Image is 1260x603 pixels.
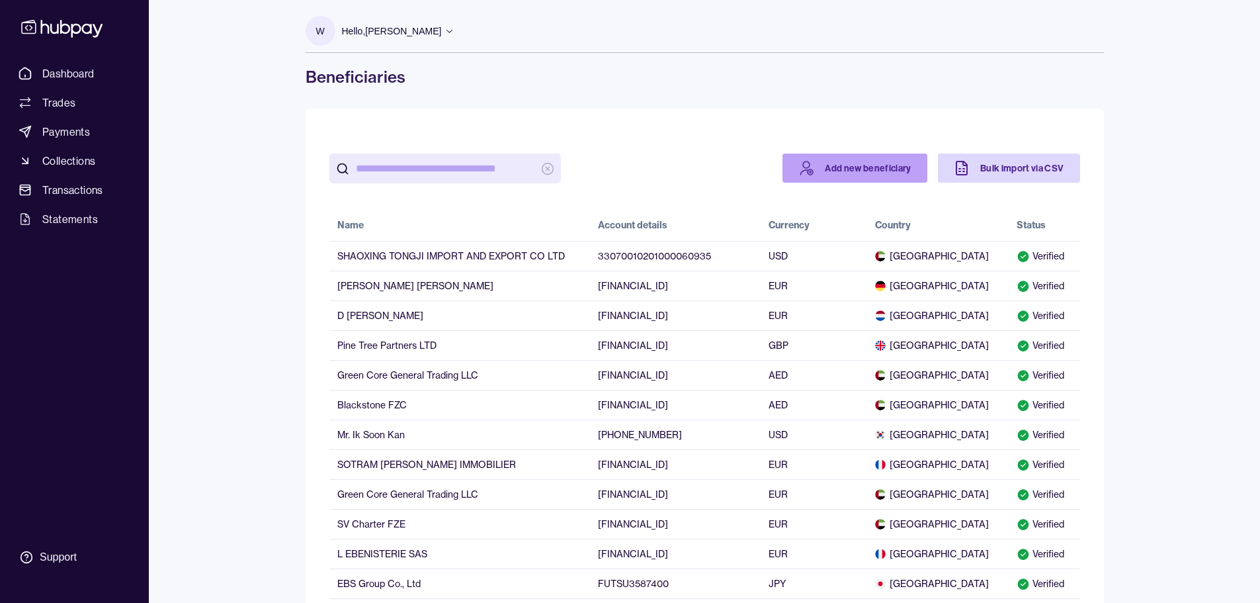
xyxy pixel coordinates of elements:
span: Trades [42,95,75,111]
td: Green Core General Trading LLC [329,360,591,390]
p: W [315,24,324,38]
td: [PHONE_NUMBER] [590,420,760,449]
div: Currency [769,218,810,232]
td: USD [761,241,867,271]
span: [GEOGRAPHIC_DATA] [875,369,1001,382]
a: Payments [13,120,136,144]
div: Verified [1017,458,1071,471]
span: [GEOGRAPHIC_DATA] [875,577,1001,590]
span: [GEOGRAPHIC_DATA] [875,547,1001,561]
span: [GEOGRAPHIC_DATA] [875,250,1001,263]
a: Support [13,543,136,571]
span: [GEOGRAPHIC_DATA] [875,279,1001,293]
span: [GEOGRAPHIC_DATA] [875,398,1001,412]
a: Bulk import via CSV [938,154,1080,183]
td: EBS Group Co., Ltd [329,569,591,598]
div: Country [875,218,911,232]
td: SOTRAM [PERSON_NAME] IMMOBILIER [329,449,591,479]
td: AED [761,360,867,390]
td: EUR [761,271,867,301]
span: [GEOGRAPHIC_DATA] [875,518,1001,531]
td: FUTSU3587400 [590,569,760,598]
td: [PERSON_NAME] [PERSON_NAME] [329,271,591,301]
td: Pine Tree Partners LTD [329,330,591,360]
td: Blackstone FZC [329,390,591,420]
a: Statements [13,207,136,231]
a: Add new beneficiary [782,154,927,183]
a: Trades [13,91,136,115]
td: D [PERSON_NAME] [329,301,591,330]
div: Verified [1017,369,1071,382]
div: Verified [1017,428,1071,441]
div: Verified [1017,339,1071,352]
span: [GEOGRAPHIC_DATA] [875,339,1001,352]
a: Dashboard [13,62,136,85]
td: EUR [761,449,867,479]
td: 33070010201000060935 [590,241,760,271]
td: USD [761,420,867,449]
div: Verified [1017,279,1071,293]
td: EUR [761,479,867,509]
a: Transactions [13,178,136,202]
td: GBP [761,330,867,360]
span: Statements [42,211,98,227]
input: search [356,154,534,183]
p: Hello, [PERSON_NAME] [342,24,442,38]
div: Verified [1017,518,1071,531]
td: EUR [761,301,867,330]
td: [FINANCIAL_ID] [590,390,760,420]
div: Account details [598,218,667,232]
td: [FINANCIAL_ID] [590,301,760,330]
td: SHAOXING TONGJI IMPORT AND EXPORT CO LTD [329,241,591,271]
td: EUR [761,539,867,569]
div: Verified [1017,547,1071,561]
a: Collections [13,149,136,173]
span: Collections [42,153,95,169]
span: Transactions [42,182,103,198]
td: Green Core General Trading LLC [329,479,591,509]
div: Verified [1017,309,1071,322]
div: Support [40,550,77,565]
td: [FINANCIAL_ID] [590,539,760,569]
span: [GEOGRAPHIC_DATA] [875,488,1001,501]
span: Payments [42,124,90,140]
td: EUR [761,509,867,539]
td: Mr. Ik Soon Kan [329,420,591,449]
td: AED [761,390,867,420]
td: [FINANCIAL_ID] [590,449,760,479]
td: JPY [761,569,867,598]
h1: Beneficiaries [306,66,1104,87]
td: SV Charter FZE [329,509,591,539]
div: Verified [1017,488,1071,501]
div: Verified [1017,398,1071,412]
div: Status [1017,218,1046,232]
td: [FINANCIAL_ID] [590,479,760,509]
div: Verified [1017,250,1071,263]
td: L EBENISTERIE SAS [329,539,591,569]
span: [GEOGRAPHIC_DATA] [875,309,1001,322]
span: Dashboard [42,66,95,81]
td: [FINANCIAL_ID] [590,509,760,539]
td: [FINANCIAL_ID] [590,271,760,301]
td: [FINANCIAL_ID] [590,330,760,360]
span: [GEOGRAPHIC_DATA] [875,458,1001,471]
td: [FINANCIAL_ID] [590,360,760,390]
div: Verified [1017,577,1071,590]
div: Name [337,218,364,232]
span: [GEOGRAPHIC_DATA] [875,428,1001,441]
